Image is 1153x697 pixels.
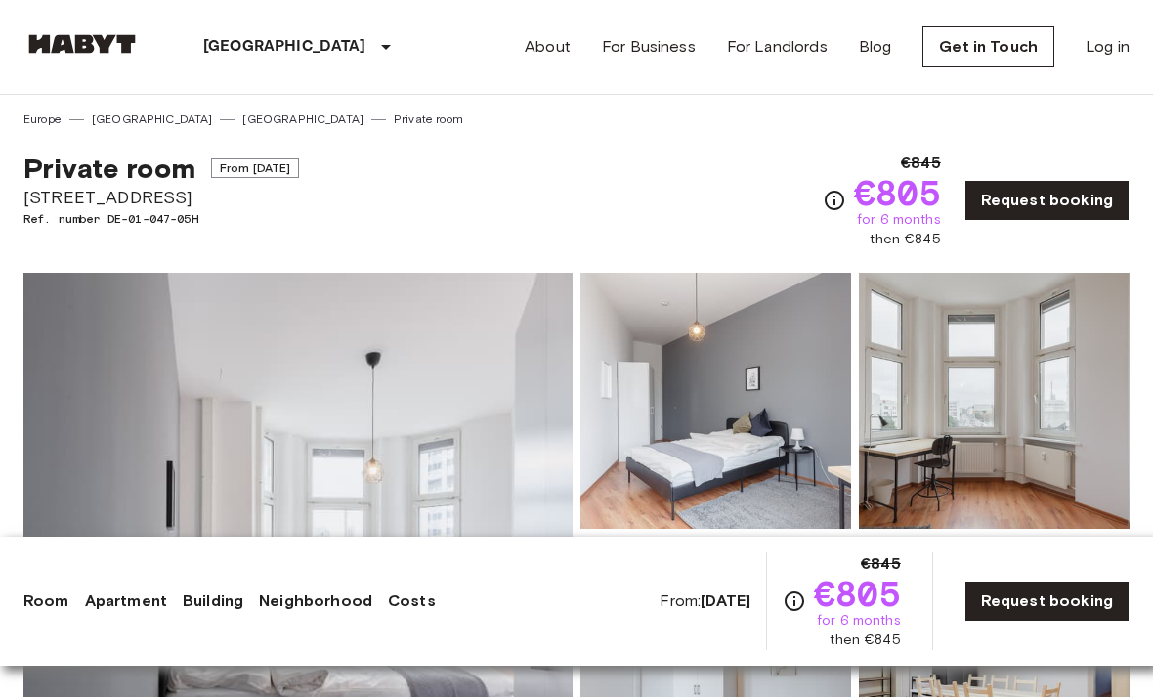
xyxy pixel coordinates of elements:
a: For Landlords [727,35,828,59]
span: €845 [901,152,941,175]
a: Building [183,589,243,613]
a: Get in Touch [922,26,1054,67]
a: For Business [602,35,696,59]
a: [GEOGRAPHIC_DATA] [92,110,213,128]
a: Apartment [85,589,167,613]
span: €805 [854,175,941,210]
span: for 6 months [817,611,901,631]
span: From: [660,590,750,612]
span: then €845 [830,631,900,650]
a: Blog [859,35,892,59]
a: Europe [23,110,62,128]
a: Request booking [964,581,1130,622]
a: [GEOGRAPHIC_DATA] [242,110,363,128]
svg: Check cost overview for full price breakdown. Please note that discounts apply to new joiners onl... [783,589,806,613]
span: then €845 [870,230,940,249]
span: [STREET_ADDRESS] [23,185,299,210]
span: Private room [23,152,195,185]
img: Habyt [23,34,141,54]
a: Neighborhood [259,589,372,613]
span: Ref. number DE-01-047-05H [23,210,299,228]
span: for 6 months [857,210,941,230]
a: About [525,35,571,59]
a: Request booking [964,180,1130,221]
svg: Check cost overview for full price breakdown. Please note that discounts apply to new joiners onl... [823,189,846,212]
a: Costs [388,589,436,613]
a: Log in [1086,35,1130,59]
span: €845 [861,552,901,576]
img: Picture of unit DE-01-047-05H [580,273,851,529]
a: Private room [394,110,463,128]
img: Picture of unit DE-01-047-05H [859,273,1130,529]
b: [DATE] [701,591,750,610]
a: Room [23,589,69,613]
span: €805 [814,576,901,611]
span: From [DATE] [211,158,300,178]
p: [GEOGRAPHIC_DATA] [203,35,366,59]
